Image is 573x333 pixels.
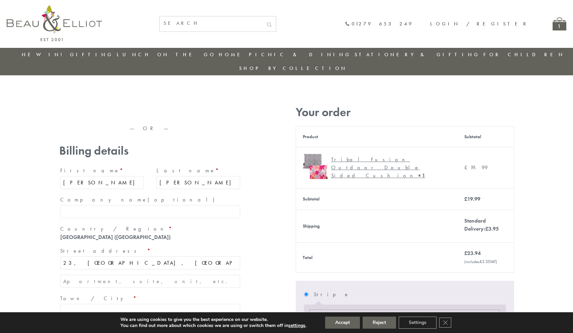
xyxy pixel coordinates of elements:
strong: × 1 [418,172,425,179]
label: Company name [60,194,240,205]
div: Tribal Fusion Outdoor Double Sided Cushion [331,156,446,180]
p: You can find out more about which cookies we are using or switch them off in . [120,323,306,329]
span: 3.33 [480,259,490,264]
img: Tribal Fusion Outdoor Cushion [303,154,328,179]
span: £ [464,250,467,257]
th: Subtotal [458,126,514,147]
span: £ [480,259,482,264]
a: New in! [22,51,67,58]
label: Last name [157,165,240,176]
bdi: 23.94 [464,250,481,257]
th: Shipping [296,210,458,242]
button: Reject [363,317,396,329]
a: Gifting [70,51,113,58]
a: Lunch On The Go [117,51,216,58]
bdi: 3.95 [485,225,499,232]
button: Close GDPR Cookie Banner [439,318,451,328]
label: Country / Region [60,224,240,234]
span: (optional) [148,196,218,203]
a: Login / Register [430,20,529,27]
iframe: Secure express checkout frame [58,103,150,119]
span: £ [485,225,488,232]
span: £ [464,195,467,202]
input: House number and street name [60,256,240,269]
a: Tribal Fusion Outdoor Cushion Tribal Fusion Outdoor Double Sided Cushion× 1 [303,154,451,181]
label: Street address [60,246,240,256]
button: Settings [399,317,437,329]
a: Stationery & Gifting [355,51,480,58]
label: Stripe [314,289,505,300]
label: Town / City [60,293,240,304]
input: SEARCH [160,16,263,30]
button: Accept [325,317,360,329]
th: Total [296,242,458,272]
a: Home [219,51,246,58]
img: logo [7,5,102,41]
p: We are using cookies to give you the best experience on our website. [120,317,306,323]
iframe: Secure express checkout frame [151,103,243,119]
th: Subtotal [296,188,458,210]
bdi: 19.99 [464,164,488,171]
strong: [GEOGRAPHIC_DATA] ([GEOGRAPHIC_DATA]) [60,234,171,241]
bdi: 19.99 [464,195,480,202]
small: (includes VAT) [464,259,497,264]
a: For Children [483,51,565,58]
label: First name [60,165,144,176]
h3: Your order [296,105,514,119]
th: Product [296,126,458,147]
a: Picnic & Dining [249,51,351,58]
a: Shop by collection [239,65,347,72]
input: Apartment, suite, unit, etc. (optional) [60,275,240,288]
p: — OR — [59,126,241,132]
a: 1 [553,17,566,30]
h3: Billing details [59,144,241,158]
a: 01279 653 249 [345,21,413,27]
button: settings [288,323,305,329]
span: £ [464,164,470,171]
label: Standard Delivery: [464,217,499,232]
